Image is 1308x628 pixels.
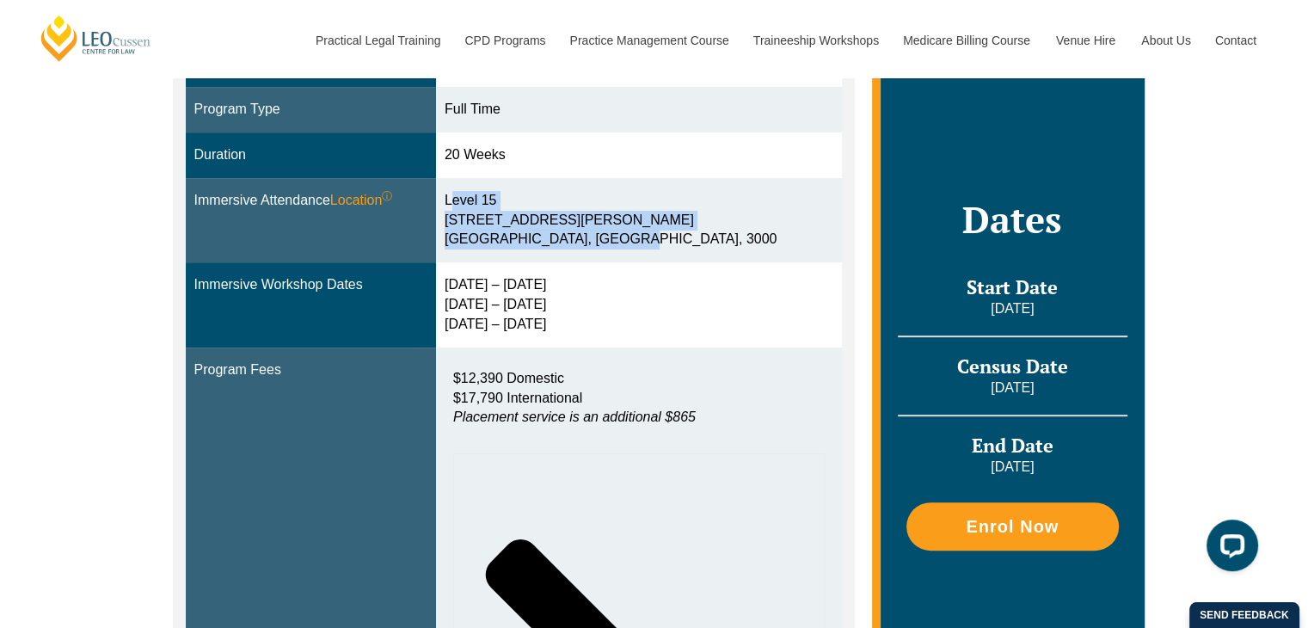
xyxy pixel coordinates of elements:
[453,371,564,385] span: $12,390 Domestic
[898,379,1127,397] p: [DATE]
[957,354,1068,379] span: Census Date
[453,409,696,424] em: Placement service is an additional $865
[898,299,1127,318] p: [DATE]
[451,3,556,77] a: CPD Programs
[557,3,740,77] a: Practice Management Course
[303,3,452,77] a: Practical Legal Training
[1043,3,1128,77] a: Venue Hire
[382,190,392,202] sup: ⓘ
[445,275,833,335] div: [DATE] – [DATE] [DATE] – [DATE] [DATE] – [DATE]
[906,502,1118,551] a: Enrol Now
[194,145,427,165] div: Duration
[966,518,1059,535] span: Enrol Now
[1128,3,1202,77] a: About Us
[898,458,1127,477] p: [DATE]
[898,198,1127,241] h2: Dates
[194,275,427,295] div: Immersive Workshop Dates
[194,100,427,120] div: Program Type
[194,360,427,380] div: Program Fees
[1193,513,1265,585] iframe: LiveChat chat widget
[445,100,833,120] div: Full Time
[194,191,427,211] div: Immersive Attendance
[330,191,393,211] span: Location
[967,274,1058,299] span: Start Date
[445,145,833,165] div: 20 Weeks
[453,391,582,405] span: $17,790 International
[972,433,1053,458] span: End Date
[39,14,153,63] a: [PERSON_NAME] Centre for Law
[445,191,833,250] div: Level 15 [STREET_ADDRESS][PERSON_NAME] [GEOGRAPHIC_DATA], [GEOGRAPHIC_DATA], 3000
[1202,3,1269,77] a: Contact
[740,3,890,77] a: Traineeship Workshops
[890,3,1043,77] a: Medicare Billing Course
